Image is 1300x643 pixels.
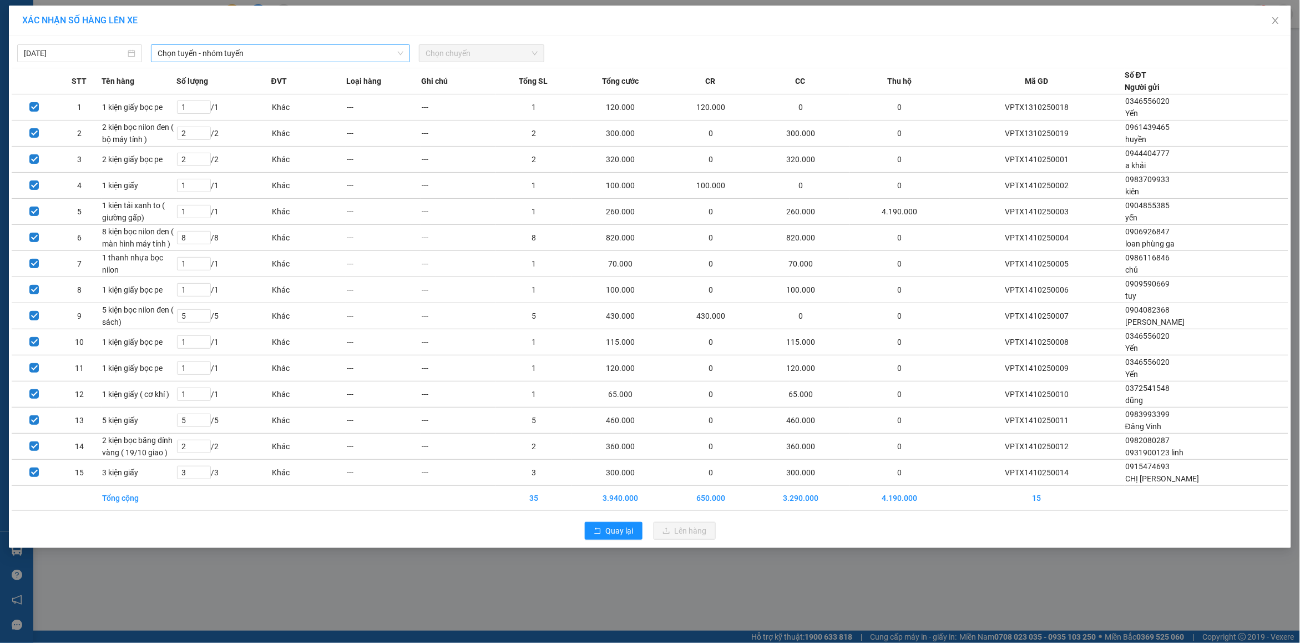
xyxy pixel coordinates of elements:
td: / 1 [176,173,271,199]
td: --- [346,408,421,434]
td: 1 [496,251,571,277]
td: 300.000 [751,120,850,147]
span: Đăng Vinh [1125,422,1161,431]
td: 0 [850,94,949,120]
span: 0346556020 [1125,358,1170,366]
td: 0 [850,408,949,434]
span: down [397,50,404,57]
td: 360.000 [751,434,850,460]
td: --- [421,408,496,434]
td: 120.000 [571,355,670,381]
td: Khác [271,460,346,486]
td: Khác [271,120,346,147]
span: 0909590669 [1125,279,1170,288]
td: 0 [751,303,850,329]
td: --- [346,355,421,381]
td: --- [346,94,421,120]
td: Khác [271,408,346,434]
span: Yến [1125,109,1138,118]
span: Loại hàng [346,75,381,87]
td: --- [421,381,496,408]
td: VPTX1410250003 [949,199,1125,225]
td: VPTX1410250006 [949,277,1125,303]
td: 0 [850,251,949,277]
span: loan phùng ga [1125,239,1175,248]
td: Tổng cộng [102,486,176,511]
span: Ngày in phiếu: 15:13 ngày [70,22,224,34]
td: --- [346,251,421,277]
td: 2 kiện bọc nilon đen ( bộ máy tính ) [102,120,176,147]
td: 5 [496,408,571,434]
td: / 3 [176,460,271,486]
td: 0 [850,303,949,329]
td: --- [346,303,421,329]
td: / 1 [176,251,271,277]
td: / 1 [176,199,271,225]
span: 0982080287 [1125,436,1170,445]
td: 100.000 [751,277,850,303]
span: yến [1125,213,1137,222]
td: 0 [850,355,949,381]
td: 5 [57,199,102,225]
span: 0346556020 [1125,331,1170,340]
td: 0 [670,329,751,355]
td: --- [346,434,421,460]
td: 115.000 [571,329,670,355]
td: 1 [496,381,571,408]
td: 0 [850,147,949,173]
span: [PHONE_NUMBER] [4,38,84,57]
td: 0 [670,251,751,277]
span: 0931900123 linh [1125,448,1183,457]
td: VPTX1410250014 [949,460,1125,486]
td: 300.000 [571,120,670,147]
td: 14 [57,434,102,460]
td: 120.000 [571,94,670,120]
td: --- [421,329,496,355]
td: 35 [496,486,571,511]
span: 0915474693 [1125,462,1170,471]
td: 0 [751,173,850,199]
td: --- [421,303,496,329]
td: 3 [57,147,102,173]
td: 70.000 [751,251,850,277]
td: 430.000 [670,303,751,329]
span: ĐVT [271,75,287,87]
td: 13 [57,408,102,434]
td: --- [346,225,421,251]
span: Tổng SL [519,75,548,87]
span: close [1271,16,1280,25]
td: 460.000 [751,408,850,434]
td: 0 [751,94,850,120]
td: 1 [57,94,102,120]
button: uploadLên hàng [654,522,716,540]
td: --- [346,329,421,355]
span: CC [796,75,806,87]
td: VPTX1410250004 [949,225,1125,251]
td: 0 [670,434,751,460]
span: 0906926847 [1125,227,1170,236]
td: 0 [670,408,751,434]
td: 2 [496,147,571,173]
td: 0 [670,199,751,225]
span: Tên hàng [102,75,134,87]
td: 12 [57,381,102,408]
td: Khác [271,251,346,277]
td: VPTX1410250012 [949,434,1125,460]
td: 5 kiện bọc nilon đen ( sách) [102,303,176,329]
span: Tổng cước [602,75,639,87]
td: 1 thanh nhựa bọc nilon [102,251,176,277]
td: 7 [57,251,102,277]
td: 1 kiện giấy ( cơ khí ) [102,381,176,408]
span: Quay lại [606,525,634,537]
td: / 1 [176,94,271,120]
td: VPTX1310250018 [949,94,1125,120]
span: STT [72,75,87,87]
td: VPTX1410250008 [949,329,1125,355]
td: / 1 [176,355,271,381]
td: 260.000 [571,199,670,225]
td: --- [421,199,496,225]
td: 0 [850,173,949,199]
td: 1 kiện tải xanh to ( giường gấp) [102,199,176,225]
td: 1 kiện giấy bọc pe [102,277,176,303]
td: 820.000 [751,225,850,251]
